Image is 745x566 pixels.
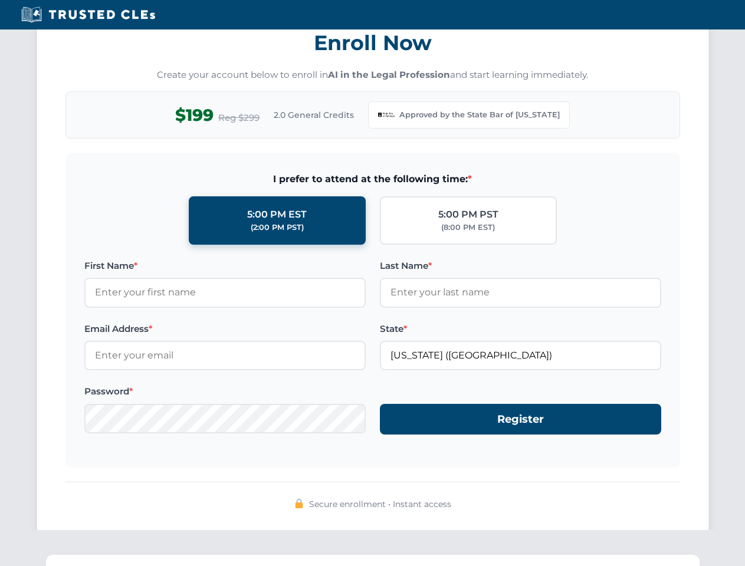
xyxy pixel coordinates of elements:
[84,172,661,187] span: I prefer to attend at the following time:
[251,222,304,233] div: (2:00 PM PST)
[84,278,366,307] input: Enter your first name
[380,322,661,336] label: State
[294,499,304,508] img: 🔒
[84,384,366,399] label: Password
[84,259,366,273] label: First Name
[65,24,680,61] h3: Enroll Now
[328,69,450,80] strong: AI in the Legal Profession
[84,341,366,370] input: Enter your email
[175,102,214,129] span: $199
[378,107,395,123] img: Georgia Bar
[274,108,354,121] span: 2.0 General Credits
[441,222,495,233] div: (8:00 PM EST)
[218,111,260,125] span: Reg $299
[380,341,661,370] input: Georgia (GA)
[380,259,661,273] label: Last Name
[247,207,307,222] div: 5:00 PM EST
[309,498,451,511] span: Secure enrollment • Instant access
[399,109,560,121] span: Approved by the State Bar of [US_STATE]
[380,278,661,307] input: Enter your last name
[438,207,498,222] div: 5:00 PM PST
[84,322,366,336] label: Email Address
[18,6,159,24] img: Trusted CLEs
[380,404,661,435] button: Register
[65,68,680,82] p: Create your account below to enroll in and start learning immediately.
